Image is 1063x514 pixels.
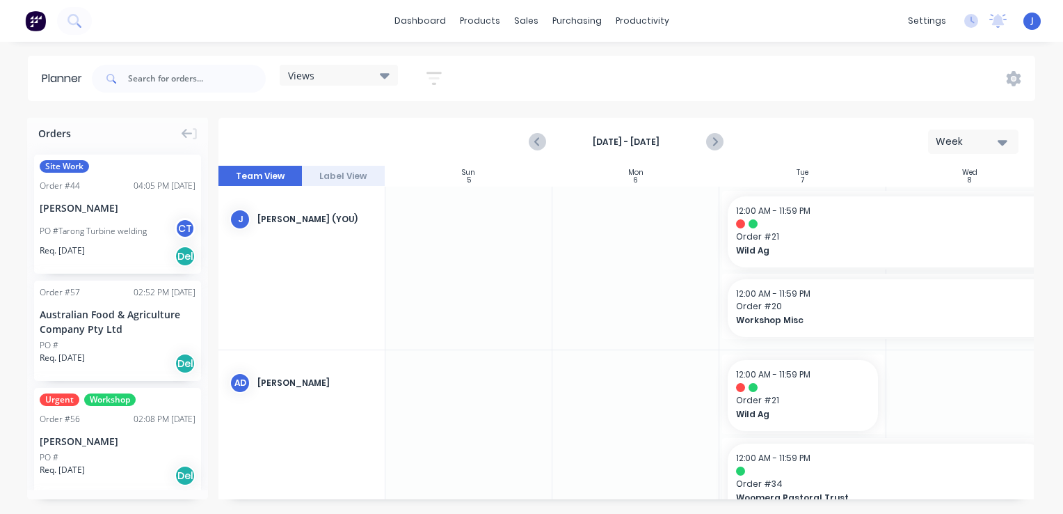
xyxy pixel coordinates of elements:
button: Team View [218,166,302,187]
span: 12:00 AM - 11:59 PM [736,452,810,464]
div: 02:52 PM [DATE] [134,286,195,299]
strong: [DATE] - [DATE] [557,136,696,148]
div: settings [901,10,953,31]
div: Mon [628,169,644,177]
div: PO # [40,451,58,464]
div: [PERSON_NAME] [257,377,374,389]
div: [PERSON_NAME] [40,434,195,449]
div: Sun [462,169,475,177]
div: [PERSON_NAME] [40,201,195,215]
span: 12:00 AM - 11:59 PM [736,288,810,299]
div: 04:05 PM [DATE] [134,180,195,192]
div: Del [175,246,195,267]
div: sales [507,10,545,31]
span: Order # 34 [736,478,1037,490]
span: Order # 21 [736,394,870,407]
div: Week [936,134,1000,149]
span: Views [288,68,314,83]
img: Factory [25,10,46,31]
div: 6 [633,177,638,184]
span: Urgent [40,394,79,406]
div: products [453,10,507,31]
span: Workshop [84,394,136,406]
div: Del [175,465,195,486]
button: Week [928,130,1018,154]
span: Wild Ag [736,408,856,421]
div: Wed [962,169,977,177]
div: 5 [467,177,471,184]
div: PO #Tarong Turbine welding [40,225,147,237]
span: Req. [DATE] [40,464,85,476]
div: 02:08 PM [DATE] [134,413,195,426]
span: Woomera Pastoral Trust [736,492,1007,504]
input: Search for orders... [128,65,266,93]
span: Orders [38,126,71,141]
div: Planner [42,70,89,87]
div: Order # 57 [40,286,80,299]
div: purchasing [545,10,609,31]
div: [PERSON_NAME] (You) [257,213,374,226]
div: Australian Food & Agriculture Company Pty Ltd [40,307,195,336]
div: 8 [968,177,971,184]
span: 12:00 AM - 11:59 PM [736,205,810,217]
div: Order # 56 [40,413,80,426]
div: 7 [801,177,804,184]
span: Req. [DATE] [40,352,85,364]
div: productivity [609,10,676,31]
div: AD [230,373,250,394]
div: PO # [40,339,58,352]
div: J [230,209,250,230]
div: Del [175,353,195,374]
div: CT [175,218,195,239]
div: Tue [797,169,808,177]
button: Label View [302,166,385,187]
div: Order # 44 [40,180,80,192]
a: dashboard [387,10,453,31]
span: J [1031,15,1034,27]
span: Req. [DATE] [40,244,85,257]
span: 12:00 AM - 11:59 PM [736,368,810,380]
span: Site Work [40,160,89,173]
